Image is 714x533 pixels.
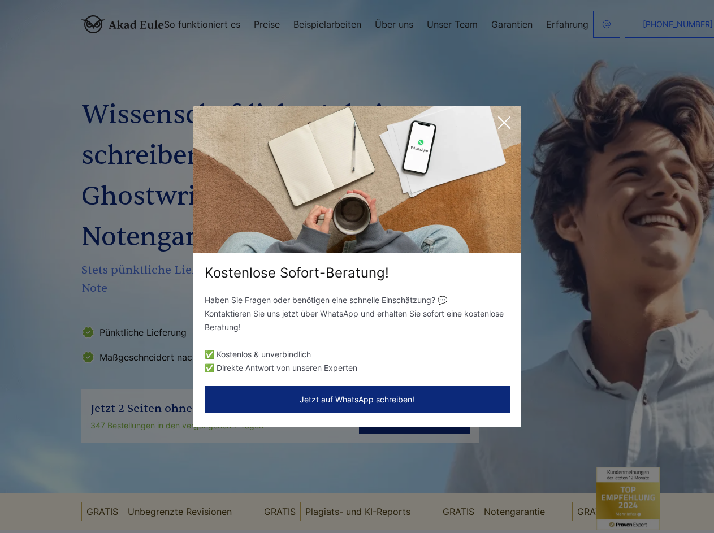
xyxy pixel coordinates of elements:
[164,20,240,29] a: So funktioniert es
[205,348,510,361] li: ✅ Kostenlos & unverbindlich
[643,20,713,29] span: [PHONE_NUMBER]
[602,20,611,29] img: email
[205,361,510,375] li: ✅ Direkte Antwort von unseren Experten
[375,20,413,29] a: Über uns
[193,264,521,282] div: Kostenlose Sofort-Beratung!
[205,293,510,334] p: Haben Sie Fragen oder benötigen eine schnelle Einschätzung? 💬 Kontaktieren Sie uns jetzt über Wha...
[546,20,588,29] a: Erfahrung
[193,106,521,253] img: exit
[427,20,478,29] a: Unser Team
[205,386,510,413] button: Jetzt auf WhatsApp schreiben!
[491,20,533,29] a: Garantien
[81,15,164,33] img: logo
[254,20,280,29] a: Preise
[293,20,361,29] a: Beispielarbeiten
